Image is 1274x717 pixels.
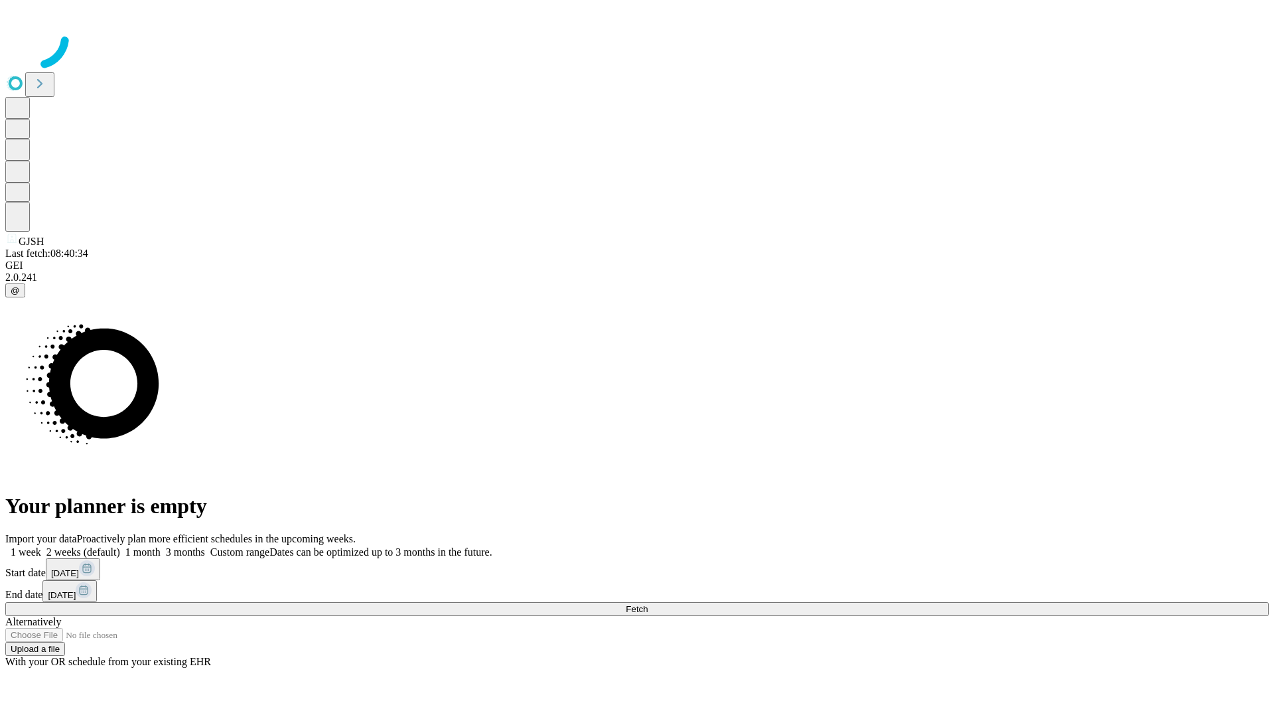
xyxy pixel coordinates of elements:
[42,580,97,602] button: [DATE]
[5,616,61,627] span: Alternatively
[5,602,1269,616] button: Fetch
[210,546,269,558] span: Custom range
[5,248,88,259] span: Last fetch: 08:40:34
[46,546,120,558] span: 2 weeks (default)
[48,590,76,600] span: [DATE]
[5,642,65,656] button: Upload a file
[11,546,41,558] span: 1 week
[5,533,77,544] span: Import your data
[5,260,1269,272] div: GEI
[77,533,356,544] span: Proactively plan more efficient schedules in the upcoming weeks.
[46,558,100,580] button: [DATE]
[5,656,211,667] span: With your OR schedule from your existing EHR
[51,568,79,578] span: [DATE]
[5,558,1269,580] div: Start date
[626,604,648,614] span: Fetch
[125,546,161,558] span: 1 month
[5,494,1269,518] h1: Your planner is empty
[5,283,25,297] button: @
[5,580,1269,602] div: End date
[11,285,20,295] span: @
[19,236,44,247] span: GJSH
[166,546,205,558] span: 3 months
[269,546,492,558] span: Dates can be optimized up to 3 months in the future.
[5,272,1269,283] div: 2.0.241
